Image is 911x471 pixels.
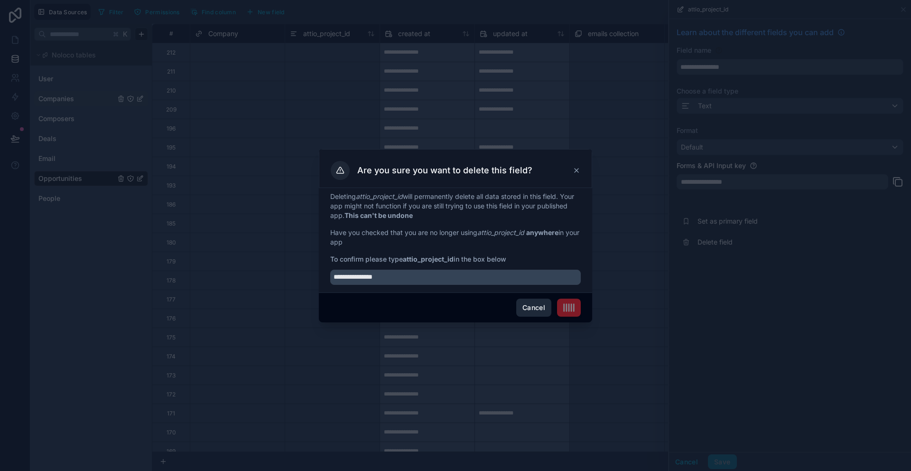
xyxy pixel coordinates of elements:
h3: Are you sure you want to delete this field? [357,165,532,176]
em: attio_project_id [477,228,524,236]
strong: attio_project_id [403,255,454,263]
span: To confirm please type in the box below [330,254,581,264]
em: attio_project_id [356,192,403,200]
p: Deleting will permanently delete all data stored in this field. Your app might not function if yo... [330,192,581,220]
strong: anywhere [526,228,558,236]
strong: This can't be undone [344,211,413,219]
p: Have you checked that you are no longer using in your app [330,228,581,247]
button: Cancel [516,299,551,317]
